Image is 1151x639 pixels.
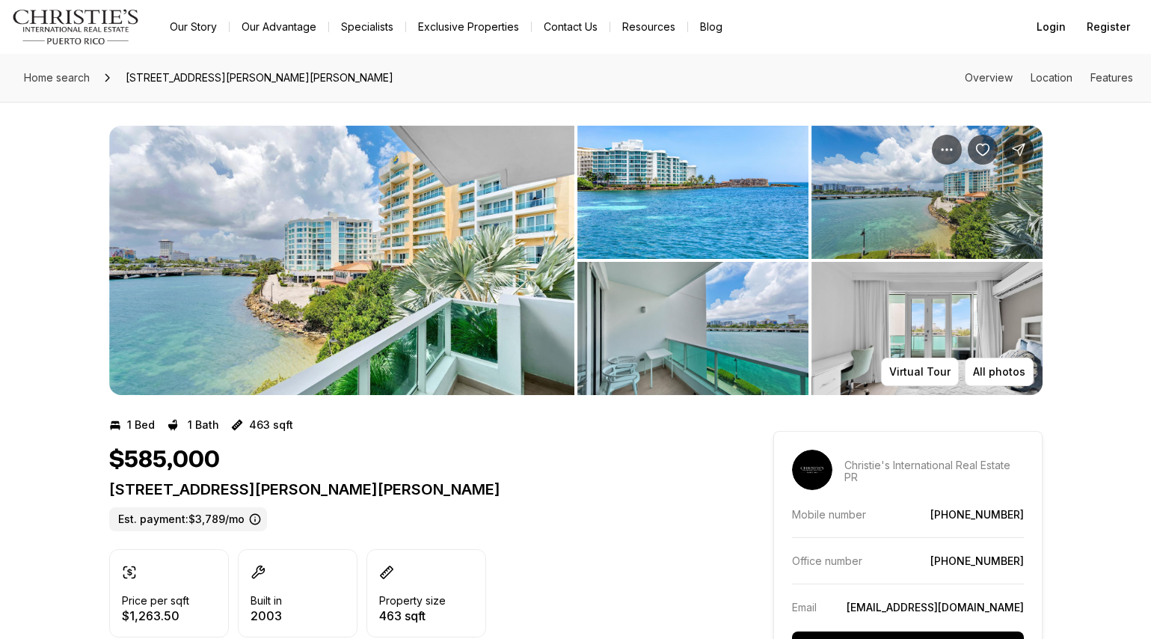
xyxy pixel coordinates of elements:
[1087,21,1130,33] span: Register
[12,9,140,45] img: logo
[811,262,1043,395] button: View image gallery
[610,16,687,37] a: Resources
[109,126,1043,395] div: Listing Photos
[127,419,155,431] p: 1 Bed
[1037,21,1066,33] span: Login
[18,66,96,90] a: Home search
[122,610,189,622] p: $1,263.50
[109,507,267,531] label: Est. payment: $3,789/mo
[968,135,998,165] button: Save Property: 1 LOS ROSALES ST #424
[109,126,574,395] li: 1 of 4
[847,601,1024,614] a: [EMAIL_ADDRESS][DOMAIN_NAME]
[1004,135,1034,165] button: Share Property: 1 LOS ROSALES ST #424
[811,126,1043,259] button: View image gallery
[881,358,959,386] button: Virtual Tour
[109,480,719,498] p: [STREET_ADDRESS][PERSON_NAME][PERSON_NAME]
[251,610,282,622] p: 2003
[158,16,229,37] a: Our Story
[792,554,862,567] p: Office number
[109,446,220,474] h1: $585,000
[965,71,1013,84] a: Skip to: Overview
[973,366,1025,378] p: All photos
[1031,71,1072,84] a: Skip to: Location
[249,419,293,431] p: 463 sqft
[24,71,90,84] span: Home search
[688,16,734,37] a: Blog
[965,358,1034,386] button: All photos
[577,126,808,259] button: View image gallery
[965,72,1133,84] nav: Page section menu
[122,595,189,607] p: Price per sqft
[1090,71,1133,84] a: Skip to: Features
[577,262,808,395] button: View image gallery
[379,610,446,622] p: 463 sqft
[792,601,817,614] p: Email
[1028,12,1075,42] button: Login
[120,66,399,90] span: [STREET_ADDRESS][PERSON_NAME][PERSON_NAME]
[329,16,405,37] a: Specialists
[406,16,531,37] a: Exclusive Properties
[932,135,962,165] button: Property options
[188,419,219,431] p: 1 Bath
[109,126,574,395] button: View image gallery
[844,459,1024,483] p: Christie's International Real Estate PR
[889,366,951,378] p: Virtual Tour
[1078,12,1139,42] button: Register
[577,126,1043,395] li: 2 of 4
[532,16,610,37] button: Contact Us
[230,16,328,37] a: Our Advantage
[379,595,446,607] p: Property size
[251,595,282,607] p: Built in
[792,508,866,521] p: Mobile number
